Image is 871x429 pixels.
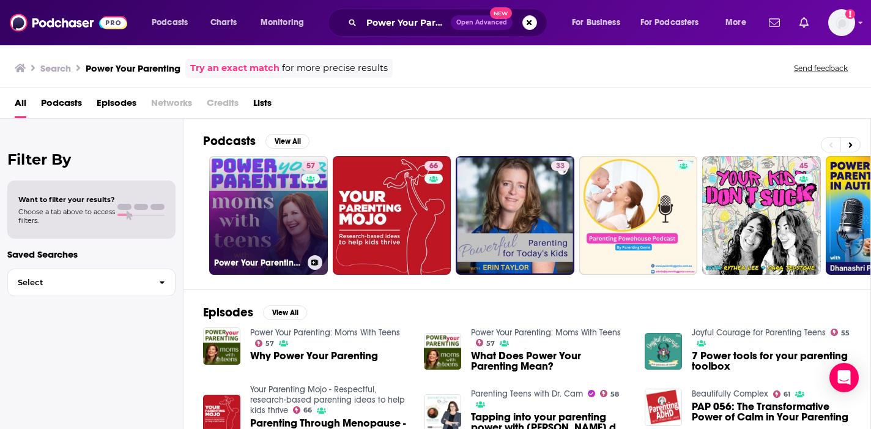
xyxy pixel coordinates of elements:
a: 66 [424,161,443,171]
a: Your Parenting Mojo - Respectful, research-based parenting ideas to help kids thrive [250,384,405,416]
span: 58 [610,392,619,397]
a: 61 [773,390,791,398]
span: 57 [486,341,495,346]
a: Joyful Courage for Parenting Teens [692,327,826,338]
h3: Search [40,62,71,74]
div: Open Intercom Messenger [829,363,859,392]
span: Open Advanced [456,20,507,26]
button: Show profile menu [828,9,855,36]
a: 57 [255,340,275,347]
a: PodcastsView All [203,133,309,149]
span: For Business [572,14,620,31]
span: 57 [306,160,315,173]
span: 61 [784,392,790,397]
button: open menu [717,13,762,32]
h3: Power Your Parenting [86,62,180,74]
span: Podcasts [152,14,188,31]
img: Why Power Your Parenting [203,327,240,365]
img: User Profile [828,9,855,36]
span: 57 [265,341,274,346]
button: Open AdvancedNew [451,15,513,30]
span: 66 [429,160,438,173]
a: 45 [795,161,813,171]
span: for more precise results [282,61,388,75]
span: For Podcasters [640,14,699,31]
span: Choose a tab above to access filters. [18,207,115,225]
span: Select [8,278,149,286]
span: More [725,14,746,31]
img: Podchaser - Follow, Share and Rate Podcasts [10,11,127,34]
p: Saved Searches [7,248,176,260]
span: Want to filter your results? [18,195,115,204]
a: Episodes [97,93,136,118]
a: Power Your Parenting: Moms With Teens [250,327,400,338]
button: open menu [143,13,204,32]
a: 45 [702,156,821,275]
a: Charts [202,13,244,32]
a: What Does Power Your Parenting Mean? [471,351,630,371]
a: EpisodesView All [203,305,307,320]
a: 33 [551,161,569,171]
div: Search podcasts, credits, & more... [339,9,559,37]
span: Credits [207,93,239,118]
span: Logged in as megcassidy [828,9,855,36]
button: open menu [252,13,320,32]
a: 57 [476,339,495,346]
button: open menu [632,13,717,32]
a: 66 [333,156,451,275]
a: 57Power Your Parenting: Moms With Teens [209,156,328,275]
span: 33 [556,160,565,173]
a: 66 [293,406,313,414]
button: Send feedback [790,63,851,73]
a: 55 [831,329,850,336]
h3: Power Your Parenting: Moms With Teens [214,258,303,268]
a: Parenting Teens with Dr. Cam [471,389,583,399]
button: Select [7,269,176,296]
a: Show notifications dropdown [795,12,814,33]
span: 55 [841,330,850,336]
img: What Does Power Your Parenting Mean? [424,333,461,370]
a: Try an exact match [190,61,280,75]
a: Power Your Parenting: Moms With Teens [471,327,621,338]
h2: Podcasts [203,133,256,149]
span: 45 [799,160,808,173]
span: New [490,7,512,19]
a: PAP 056: The Transformative Power of Calm in Your Parenting [692,401,851,422]
span: Monitoring [261,14,304,31]
input: Search podcasts, credits, & more... [361,13,451,32]
h2: Filter By [7,151,176,168]
button: View All [263,305,307,320]
button: View All [265,134,309,149]
button: open menu [563,13,636,32]
a: Beautifully Complex [692,389,768,399]
a: Podcasts [41,93,82,118]
a: Why Power Your Parenting [250,351,378,361]
span: Charts [210,14,237,31]
a: 7 Power tools for your parenting toolbox [692,351,851,371]
img: 7 Power tools for your parenting toolbox [645,333,682,370]
span: 66 [303,408,312,413]
a: Show notifications dropdown [764,12,785,33]
img: PAP 056: The Transformative Power of Calm in Your Parenting [645,389,682,426]
a: 57 [302,161,320,171]
h2: Episodes [203,305,253,320]
a: All [15,93,26,118]
a: 33 [456,156,574,275]
a: Lists [253,93,272,118]
svg: Add a profile image [845,9,855,19]
span: Networks [151,93,192,118]
a: 58 [600,390,620,397]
